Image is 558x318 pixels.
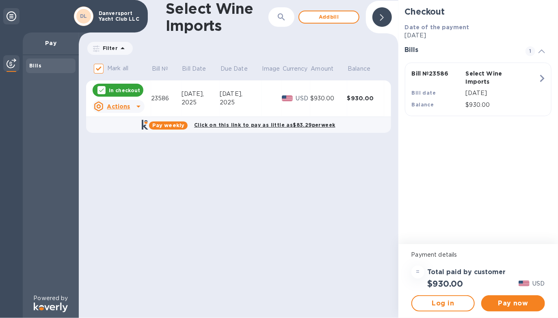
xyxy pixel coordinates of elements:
[80,13,87,19] b: DL
[99,45,118,52] p: Filter
[107,103,130,110] u: Actions
[262,65,280,73] p: Image
[526,46,535,56] span: 1
[220,98,262,107] div: 2025
[347,94,384,102] div: $930.00
[194,122,335,128] b: Click on this link to pay as little as $83.29 per week
[411,295,475,312] button: Log in
[152,122,184,128] b: Pay weekly
[151,94,182,103] div: 23586
[182,90,220,98] div: [DATE],
[419,299,468,308] span: Log in
[152,65,169,73] p: Bill №
[99,11,139,22] p: Danversport Yacht Club LLC
[466,101,538,109] p: $930.00
[306,12,352,22] span: Add bill
[182,65,206,73] p: Bill Date
[466,89,538,97] p: [DATE]
[411,251,545,259] p: Payment details
[182,98,220,107] div: 2025
[412,102,434,108] b: Balance
[311,65,344,73] span: Amount
[311,65,334,73] p: Amount
[488,299,539,308] span: Pay now
[296,94,310,103] p: USD
[29,39,72,47] p: Pay
[221,65,258,73] span: Due Date
[282,95,293,101] img: USD
[466,69,517,86] p: Select Wine Imports
[182,65,216,73] span: Bill Date
[348,65,370,73] p: Balance
[405,6,552,17] h2: Checkout
[283,65,308,73] p: Currency
[310,94,347,103] div: $930.00
[220,90,262,98] div: [DATE],
[411,266,424,279] div: =
[428,268,506,276] h3: Total paid by customer
[298,11,359,24] button: Addbill
[152,65,179,73] span: Bill №
[405,31,552,40] p: [DATE]
[405,63,552,116] button: Bill №23586Select Wine ImportsBill date[DATE]Balance$930.00
[33,294,68,303] p: Powered by
[412,69,463,78] p: Bill № 23586
[348,65,381,73] span: Balance
[519,281,530,286] img: USD
[109,87,140,94] p: In checkout
[29,63,41,69] b: Bills
[428,279,463,289] h2: $930.00
[221,65,248,73] p: Due Date
[34,303,68,312] img: Logo
[481,295,545,312] button: Pay now
[405,24,469,30] b: Date of the payment
[405,46,516,54] h3: Bills
[107,64,128,73] p: Mark all
[412,90,436,96] b: Bill date
[533,279,545,288] p: USD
